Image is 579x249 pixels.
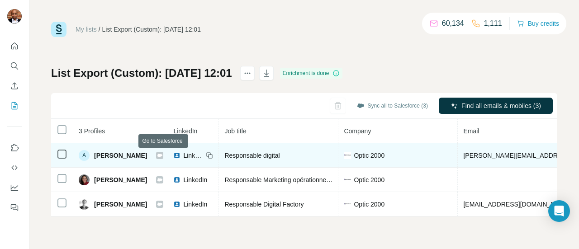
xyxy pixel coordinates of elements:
img: company-logo [344,201,351,208]
button: Use Surfe API [7,160,22,176]
img: LinkedIn logo [173,201,180,208]
button: Buy credits [517,17,559,30]
button: My lists [7,98,22,114]
p: 60,134 [442,18,464,29]
img: Surfe Logo [51,22,66,37]
span: [EMAIL_ADDRESS][DOMAIN_NAME] [463,201,570,208]
span: Optic 2000 [354,151,384,160]
p: 1,111 [484,18,502,29]
a: My lists [76,26,97,33]
span: Optic 2000 [354,175,384,184]
div: List Export (Custom): [DATE] 12:01 [102,25,201,34]
div: Enrichment is done [280,68,343,79]
button: Use Surfe on LinkedIn [7,140,22,156]
button: Find all emails & mobiles (3) [439,98,553,114]
button: Enrich CSV [7,78,22,94]
span: [PERSON_NAME] [94,200,147,209]
img: Avatar [7,9,22,23]
span: [PERSON_NAME] [94,175,147,184]
span: Company [344,127,371,135]
div: Open Intercom Messenger [548,200,570,222]
div: A [79,150,90,161]
img: LinkedIn logo [173,152,180,159]
img: Avatar [79,199,90,210]
button: Quick start [7,38,22,54]
span: 3 Profiles [79,127,105,135]
button: Feedback [7,199,22,216]
img: company-logo [344,152,351,159]
span: LinkedIn [183,200,207,209]
span: LinkedIn [183,151,203,160]
span: LinkedIn [183,175,207,184]
img: LinkedIn logo [173,176,180,183]
img: company-logo [344,176,351,183]
span: Responsable Digital Factory [224,201,304,208]
span: Optic 2000 [354,200,384,209]
button: Sync all to Salesforce (3) [351,99,434,113]
span: [PERSON_NAME] [94,151,147,160]
li: / [99,25,100,34]
h1: List Export (Custom): [DATE] 12:01 [51,66,232,80]
span: LinkedIn [173,127,197,135]
span: Job title [224,127,246,135]
span: Responsable Marketing opérationnel National [224,176,352,183]
span: Responsable digital [224,152,280,159]
button: actions [240,66,255,80]
button: Dashboard [7,179,22,196]
span: Email [463,127,479,135]
button: Search [7,58,22,74]
img: Avatar [79,174,90,185]
span: Find all emails & mobiles (3) [461,101,541,110]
